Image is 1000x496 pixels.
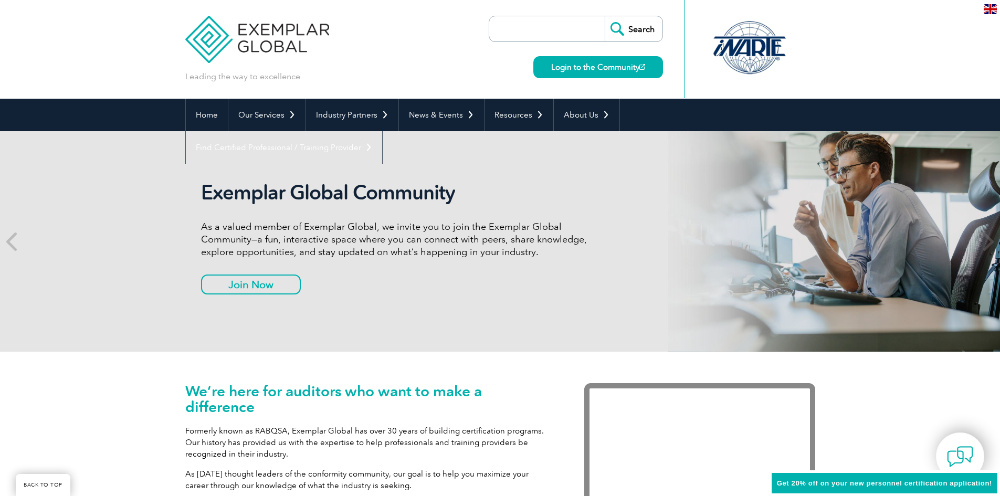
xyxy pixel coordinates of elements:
a: Our Services [228,99,306,131]
a: Join Now [201,275,301,294]
h1: We’re here for auditors who want to make a difference [185,383,553,415]
a: Resources [485,99,553,131]
a: Find Certified Professional / Training Provider [186,131,382,164]
input: Search [605,16,662,41]
a: Home [186,99,228,131]
h2: Exemplar Global Community [201,181,595,205]
img: contact-chat.png [947,444,973,470]
a: BACK TO TOP [16,474,70,496]
img: en [984,4,997,14]
a: Login to the Community [533,56,663,78]
p: Formerly known as RABQSA, Exemplar Global has over 30 years of building certification programs. O... [185,425,553,460]
span: Get 20% off on your new personnel certification application! [777,479,992,487]
a: About Us [554,99,619,131]
a: News & Events [399,99,484,131]
p: Leading the way to excellence [185,71,300,82]
img: open_square.png [639,64,645,70]
p: As a valued member of Exemplar Global, we invite you to join the Exemplar Global Community—a fun,... [201,220,595,258]
p: As [DATE] thought leaders of the conformity community, our goal is to help you maximize your care... [185,468,553,491]
a: Industry Partners [306,99,398,131]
